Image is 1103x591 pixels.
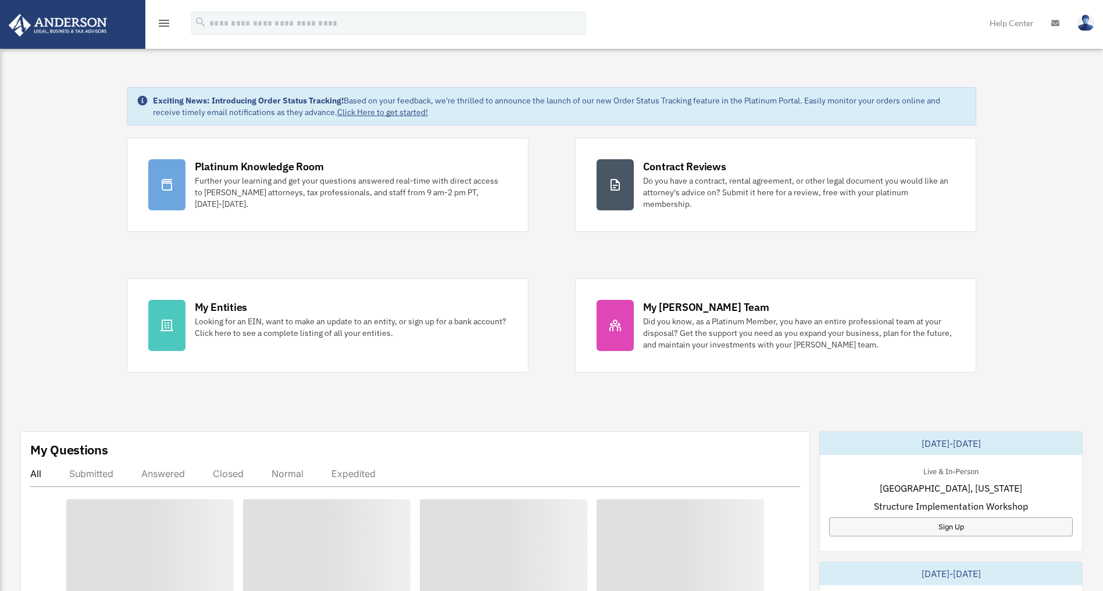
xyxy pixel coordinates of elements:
[157,20,171,30] a: menu
[575,278,977,372] a: My [PERSON_NAME] Team Did you know, as a Platinum Member, you have an entire professional team at...
[643,316,955,350] div: Did you know, as a Platinum Member, you have an entire professional team at your disposal? Get th...
[30,468,41,479] div: All
[272,468,304,479] div: Normal
[829,517,1073,536] a: Sign Up
[337,107,428,117] a: Click Here to get started!
[820,432,1082,455] div: [DATE]-[DATE]
[331,468,376,479] div: Expedited
[30,441,108,459] div: My Questions
[127,278,529,372] a: My Entities Looking for an EIN, want to make an update to an entity, or sign up for a bank accoun...
[575,138,977,232] a: Contract Reviews Do you have a contract, rental agreement, or other legal document you would like...
[1077,15,1094,31] img: User Pic
[643,300,769,314] div: My [PERSON_NAME] Team
[213,468,244,479] div: Closed
[127,138,529,232] a: Platinum Knowledge Room Further your learning and get your questions answered real-time with dire...
[195,300,247,314] div: My Entities
[643,175,955,210] div: Do you have a contract, rental agreement, or other legal document you would like an attorney's ad...
[157,16,171,30] i: menu
[195,175,507,210] div: Further your learning and get your questions answered real-time with direct access to [PERSON_NAM...
[874,499,1028,513] span: Structure Implementation Workshop
[194,16,207,28] i: search
[141,468,185,479] div: Answered
[195,159,324,174] div: Platinum Knowledge Room
[153,95,344,106] strong: Exciting News: Introducing Order Status Tracking!
[820,562,1082,585] div: [DATE]-[DATE]
[880,481,1022,495] span: [GEOGRAPHIC_DATA], [US_STATE]
[153,95,967,118] div: Based on your feedback, we're thrilled to announce the launch of our new Order Status Tracking fe...
[195,316,507,339] div: Looking for an EIN, want to make an update to an entity, or sign up for a bank account? Click her...
[5,14,110,37] img: Anderson Advisors Platinum Portal
[69,468,113,479] div: Submitted
[643,159,726,174] div: Contract Reviews
[914,464,988,477] div: Live & In-Person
